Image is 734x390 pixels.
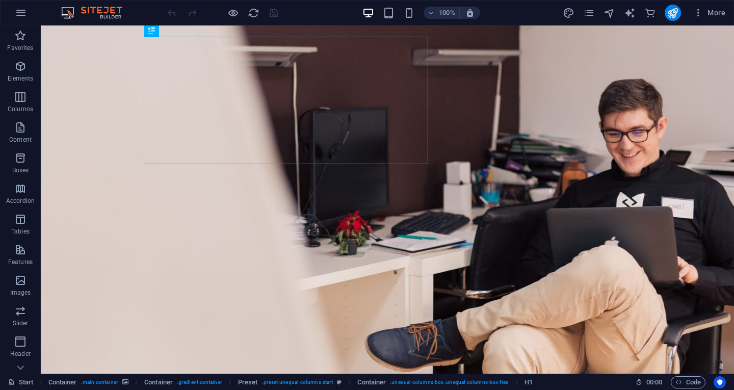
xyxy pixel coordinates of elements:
[667,7,678,19] i: Publish
[636,376,663,388] h6: Session time
[465,8,475,17] i: On resize automatically adjust zoom level to fit chosen device.
[144,376,173,388] span: Click to select. Double-click to edit
[227,7,239,19] button: Click here to leave preview mode and continue editing
[675,376,701,388] span: Code
[6,197,35,205] p: Accordion
[525,376,533,388] span: Click to select. Double-click to edit
[337,379,342,385] i: This element is a customizable preset
[624,7,636,19] button: text_generator
[81,376,118,388] span: . main-container
[248,7,259,19] i: Reload page
[665,5,681,21] button: publish
[122,379,128,385] i: This element contains a background
[48,376,77,388] span: Click to select. Double-click to edit
[689,5,729,21] button: More
[8,74,34,83] p: Elements
[714,376,726,388] button: Usercentrics
[604,7,615,19] i: Navigator
[7,44,33,52] p: Favorites
[357,376,386,388] span: Click to select. Double-click to edit
[8,105,33,113] p: Columns
[646,376,662,388] span: 00 00
[439,7,455,19] h6: 100%
[644,7,657,19] button: commerce
[10,289,31,297] p: Images
[9,136,32,144] p: Content
[247,7,259,19] button: reload
[644,7,656,19] i: Commerce
[238,376,258,388] span: Click to select. Double-click to edit
[583,7,595,19] i: Pages (Ctrl+Alt+S)
[563,7,574,19] i: Design (Ctrl+Alt+Y)
[12,166,29,174] p: Boxes
[48,376,533,388] nav: breadcrumb
[10,350,31,358] p: Header
[390,376,508,388] span: . unequal-columns-box .unequal-columns-box-flex
[11,227,30,236] p: Tables
[693,8,725,18] span: More
[8,376,34,388] a: Click to cancel selection. Double-click to open Pages
[583,7,595,19] button: pages
[13,319,29,327] p: Slider
[8,258,33,266] p: Features
[59,7,135,19] img: Editor Logo
[261,376,333,388] span: . preset-unequal-columns-start
[604,7,616,19] button: navigator
[424,7,460,19] button: 100%
[653,378,655,386] span: :
[177,376,222,388] span: . gradient-container
[563,7,575,19] button: design
[671,376,705,388] button: Code
[624,7,636,19] i: AI Writer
